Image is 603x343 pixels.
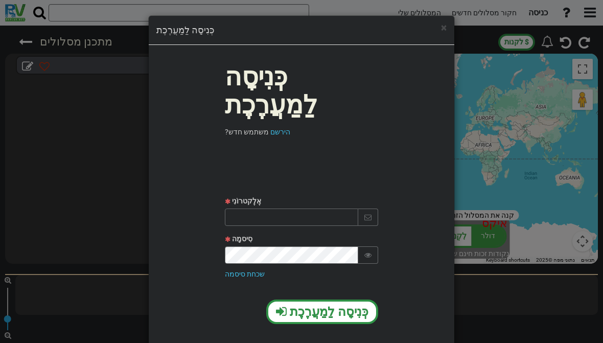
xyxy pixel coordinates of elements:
[225,154,378,176] div: כניסה באמצעות חשבון Google. פתיחה בכרטיסייה חדשה
[156,25,215,35] font: כְּנִיסָה לַמַעֲרֶכֶת
[232,235,252,243] font: סִיסמָה
[270,128,290,136] a: הירשם
[266,300,378,324] button: כְּנִיסָה לַמַעֲרֶכֶת
[220,154,383,176] iframe: כפתור לכניסה באמצעות חשבון Google
[225,62,317,120] font: כְּנִיסָה לַמַעֲרֶכֶת
[290,305,368,319] font: כְּנִיסָה לַמַעֲרֶכֶת
[225,128,269,136] font: משתמש חדש?
[232,197,261,205] font: אֶלֶקטרוֹנִי
[393,10,593,165] iframe: תיבת דו-שיח לכניסה באמצעות חשבון גוגל
[225,270,265,278] a: שכחת סיסמה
